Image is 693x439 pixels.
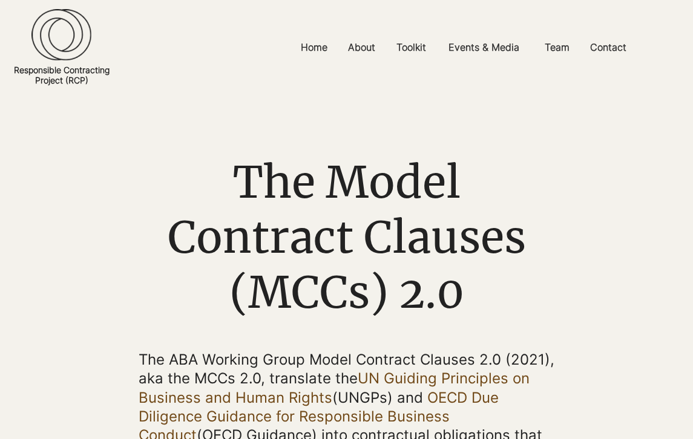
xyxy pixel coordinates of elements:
a: UN Guiding Principles on Business and Human Rights [139,369,530,406]
a: Home [292,34,339,61]
a: Team [536,34,581,61]
p: Home [295,34,333,61]
a: Toolkit [387,34,439,61]
p: Contact [584,34,632,61]
p: Toolkit [390,34,432,61]
nav: Site [239,34,693,61]
a: About [339,34,387,61]
p: About [342,34,381,61]
a: Contact [581,34,640,61]
a: Responsible ContractingProject (RCP) [14,65,110,85]
p: Events & Media [442,34,525,61]
p: Team [539,34,576,61]
a: Events & Media [439,34,536,61]
span: The Model Contract Clauses (MCCs) 2.0 [168,155,526,320]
